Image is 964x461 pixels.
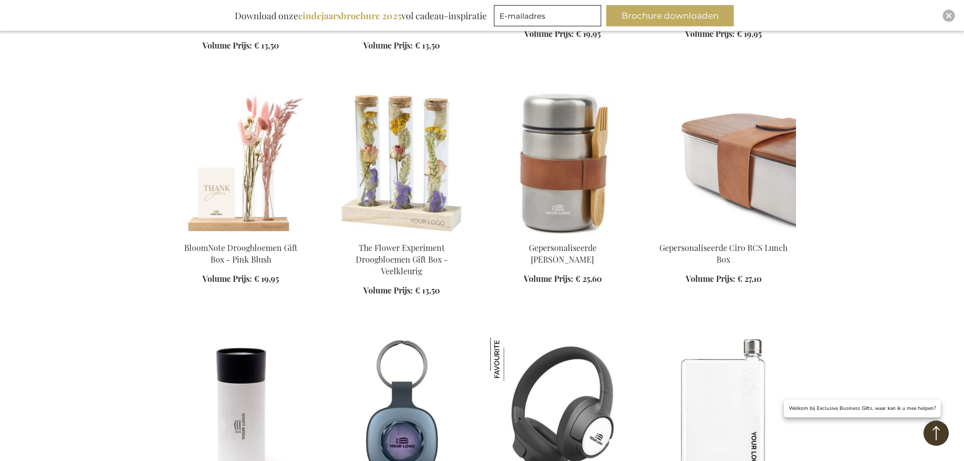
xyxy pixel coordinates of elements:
a: Volume Prijs: € 13,50 [202,40,279,52]
span: Volume Prijs: [524,273,573,284]
a: Volume Prijs: € 19,95 [202,273,279,285]
span: € 13,50 [415,285,440,296]
span: Volume Prijs: [363,285,413,296]
a: Volume Prijs: € 25,60 [524,273,602,285]
a: Personalised Ciro RCS Lunch Box [651,230,796,239]
span: Volume Prijs: [685,28,735,39]
a: Volume Prijs: € 13,50 [363,285,440,297]
span: Volume Prijs: [363,40,413,51]
a: Volume Prijs: € 19,95 [524,28,601,40]
input: E-mailadres [494,5,601,26]
span: Volume Prijs: [202,273,252,284]
span: Volume Prijs: [524,28,574,39]
form: marketing offers and promotions [494,5,604,29]
a: The Flower Experiment Droogbloemen Gift Box - Veelkleurig [356,242,448,276]
a: Volume Prijs: € 19,95 [685,28,762,40]
a: Personalised Miles Food Thermos [490,230,635,239]
div: Download onze vol cadeau-inspiratie [230,5,491,26]
img: Close [946,13,952,19]
img: Gepersonaliseerde Fresh 'n Rebel Clam Fuse Hoofdtelefoon - Stormgrijs [490,338,534,381]
img: Gepersonaliseerde Ciro RCS Lunch Box [651,92,796,234]
a: BloomNote Droogbloemen Gift Box - Pink Blush [184,242,298,265]
span: € 13,50 [254,40,279,51]
span: € 19,95 [737,28,762,39]
img: The Flower Experiment Gift Box - Multi [329,92,474,234]
a: Volume Prijs: € 13,50 [363,40,440,52]
span: € 13,50 [415,40,440,51]
b: eindejaarsbrochure 2025 [298,10,401,22]
img: BloomNote Gift Box - Pink Blush [169,92,313,234]
button: Brochure downloaden [606,5,734,26]
span: € 25,60 [575,273,602,284]
span: € 19,95 [254,273,279,284]
div: Close [943,10,955,22]
a: BloomNote Gift Box - Pink Blush [169,230,313,239]
span: € 19,95 [576,28,601,39]
span: Volume Prijs: [202,40,252,51]
img: Personalised Miles Food Thermos [490,92,635,234]
a: The Flower Experiment Gift Box - Multi [329,230,474,239]
a: Gepersonaliseerde [PERSON_NAME] [529,242,597,265]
